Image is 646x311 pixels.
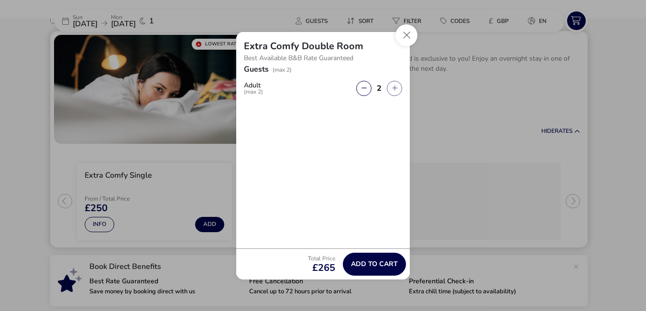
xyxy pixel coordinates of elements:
button: Close [395,24,417,46]
p: Best Available B&B Rate Guaranteed [244,51,402,65]
span: Add to cart [351,260,398,268]
span: (max 2) [244,89,263,95]
h2: Guests [244,64,269,86]
p: Total Price [308,256,335,261]
label: Adult [244,82,271,95]
span: (max 2) [273,66,292,74]
span: £265 [308,263,335,273]
button: Add to cart [343,253,406,276]
h2: Extra Comfy Double Room [244,40,363,53]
